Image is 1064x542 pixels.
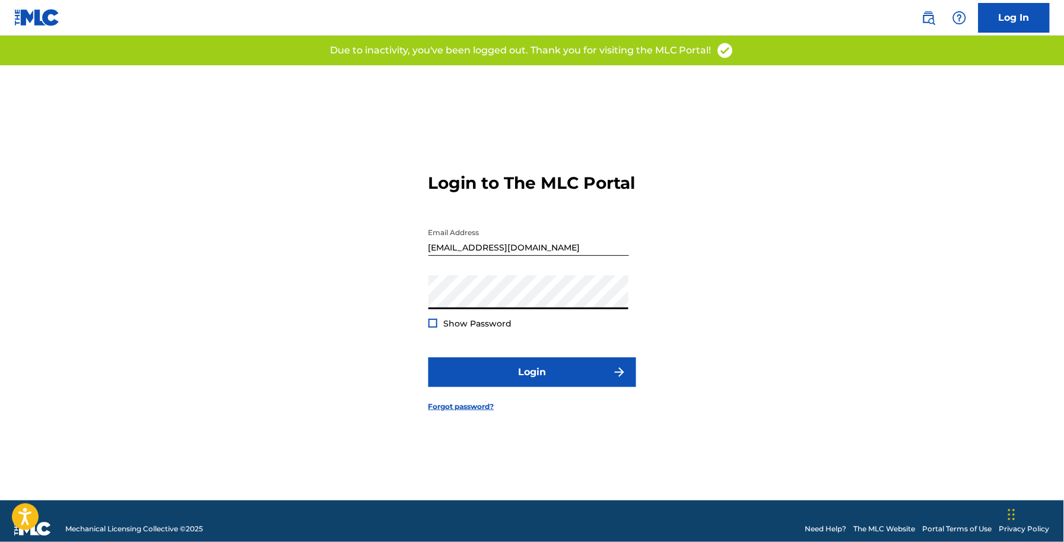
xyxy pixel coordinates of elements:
a: Forgot password? [428,401,494,412]
a: Public Search [917,6,941,30]
div: Drag [1008,497,1015,533]
img: f7272a7cc735f4ea7f67.svg [612,365,627,379]
span: Mechanical Licensing Collective © 2025 [65,524,203,534]
img: MLC Logo [14,9,60,26]
div: Help [948,6,971,30]
h3: Login to The MLC Portal [428,173,636,194]
img: access [716,42,734,59]
a: The MLC Website [854,524,916,534]
span: Show Password [444,318,512,329]
img: logo [14,522,51,536]
img: search [922,11,936,25]
p: Due to inactivity, you've been logged out. Thank you for visiting the MLC Portal! [331,43,712,58]
a: Portal Terms of Use [923,524,992,534]
a: Log In [979,3,1050,33]
img: help [952,11,967,25]
a: Privacy Policy [999,524,1050,534]
button: Login [428,357,636,387]
a: Need Help? [805,524,847,534]
iframe: Chat Widget [1005,485,1064,542]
